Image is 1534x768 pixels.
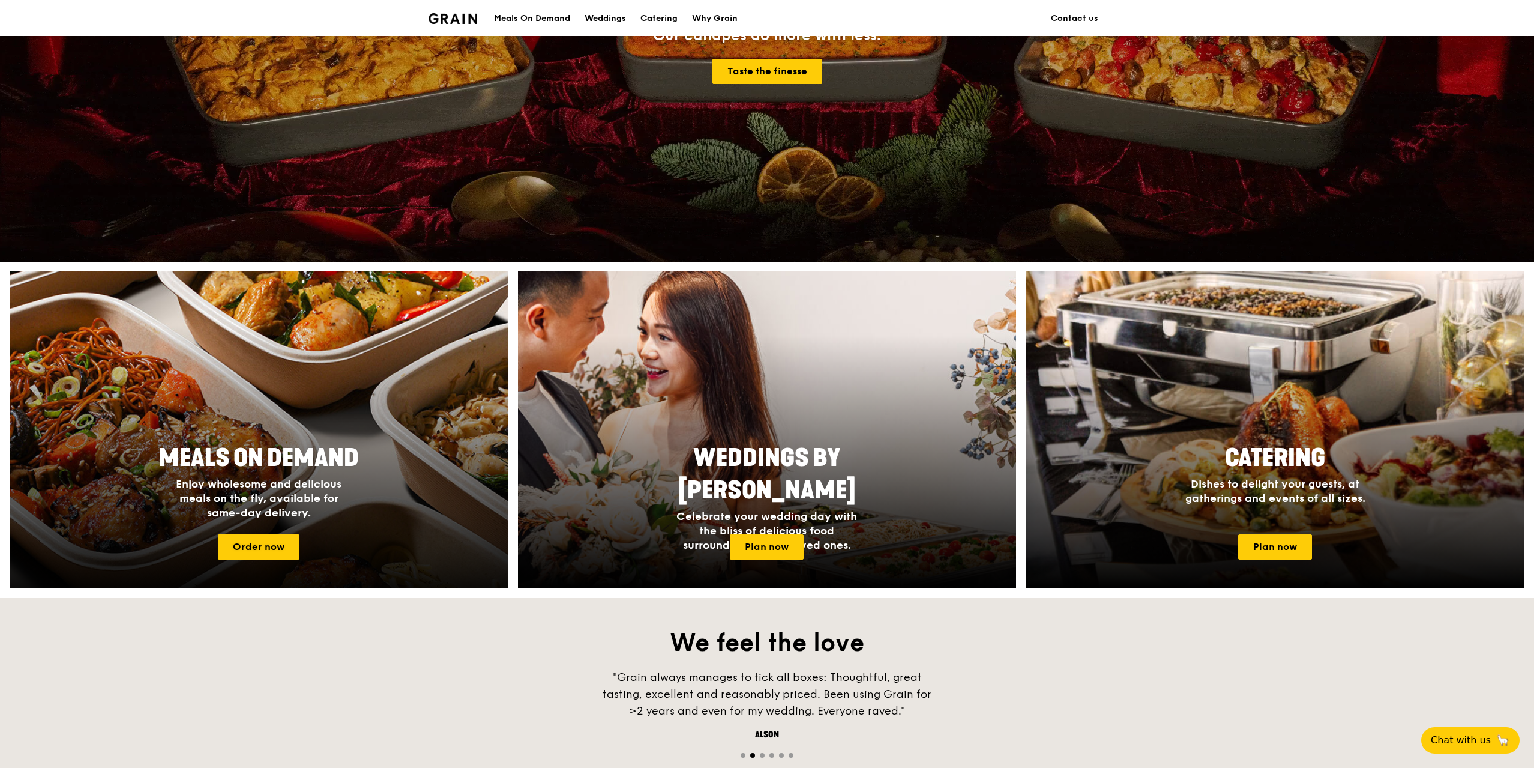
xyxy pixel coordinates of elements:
[1238,534,1312,560] a: Plan now
[577,1,633,37] a: Weddings
[1421,727,1520,754] button: Chat with us🦙
[429,13,477,24] img: Grain
[633,1,685,37] a: Catering
[789,753,793,758] span: Go to slide 6
[692,1,738,37] div: Why Grain
[741,753,745,758] span: Go to slide 1
[585,1,626,37] div: Weddings
[769,753,774,758] span: Go to slide 4
[1026,271,1524,588] a: CateringDishes to delight your guests, at gatherings and events of all sizes.Plan now
[1185,477,1365,505] span: Dishes to delight your guests, at gatherings and events of all sizes.
[640,1,678,37] div: Catering
[750,753,755,758] span: Go to slide 2
[779,753,784,758] span: Go to slide 5
[518,271,1017,588] a: Weddings by [PERSON_NAME]Celebrate your wedding day with the bliss of delicious food surrounded b...
[760,753,765,758] span: Go to slide 3
[1225,444,1325,473] span: Catering
[176,477,341,519] span: Enjoy wholesome and delicious meals on the fly, available for same-day delivery.
[158,444,359,473] span: Meals On Demand
[494,1,570,37] div: Meals On Demand
[587,729,947,741] div: Alson
[1026,271,1524,588] img: catering-card.e1cfaf3e.jpg
[1496,733,1510,748] span: 🦙
[676,510,857,552] span: Celebrate your wedding day with the bliss of delicious food surrounded by your loved ones.
[587,669,947,719] div: "Grain always manages to tick all boxes: Thoughtful, great tasting, excellent and reasonably pric...
[685,1,745,37] a: Why Grain
[730,534,804,560] a: Plan now
[678,444,856,505] span: Weddings by [PERSON_NAME]
[1431,733,1491,748] span: Chat with us
[518,271,1017,588] img: weddings-card.4f3003b8.jpg
[10,271,508,588] a: Meals On DemandEnjoy wholesome and delicious meals on the fly, available for same-day delivery.Or...
[712,59,822,84] a: Taste the finesse
[1044,1,1105,37] a: Contact us
[218,534,299,560] a: Order now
